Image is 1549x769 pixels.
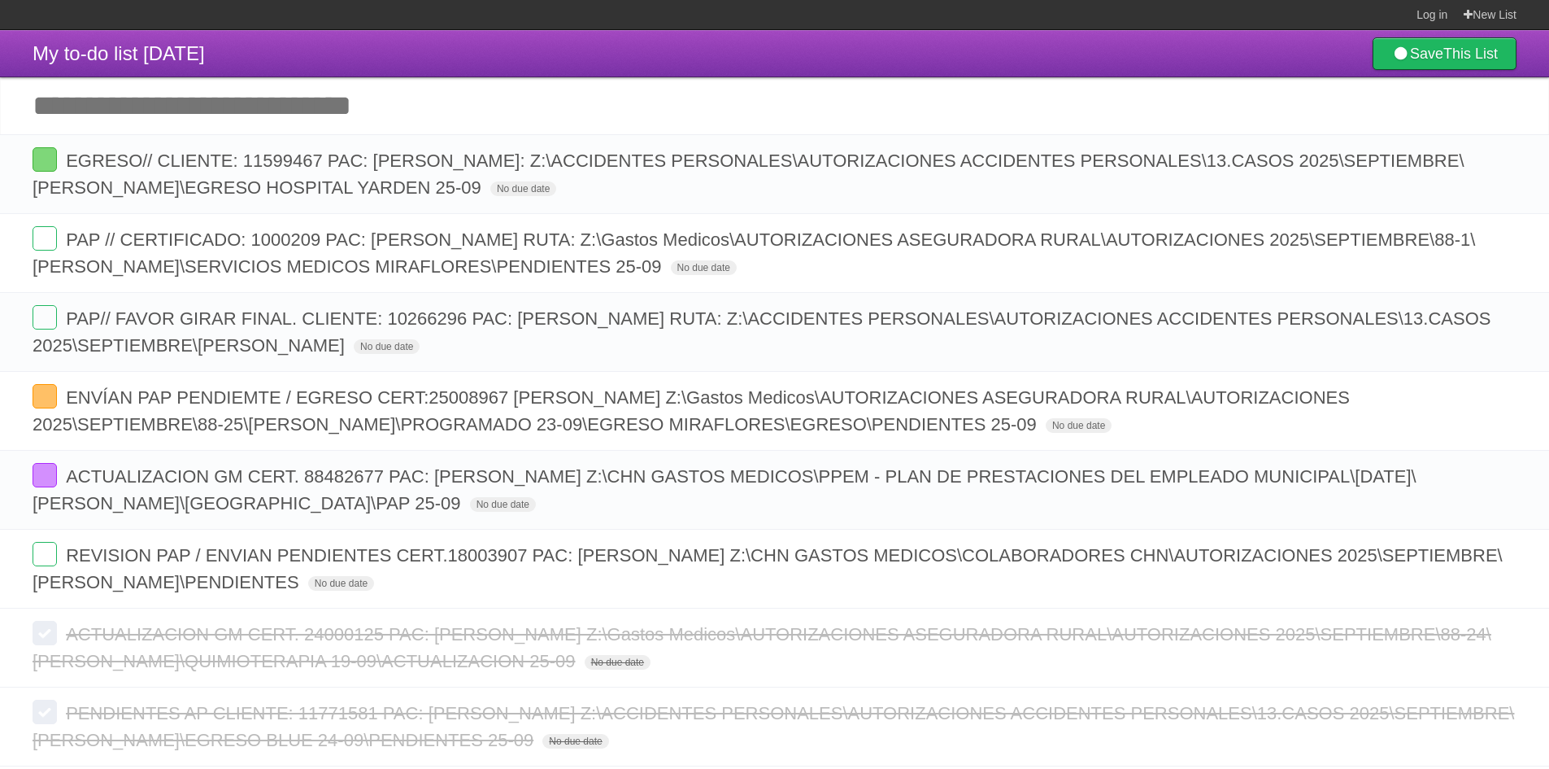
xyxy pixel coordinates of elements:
span: ENVÍAN PAP PENDIEMTE / EGRESO CERT:25008967 [PERSON_NAME] Z:\Gastos Medicos\AUTORIZACIONES ASEGUR... [33,387,1350,435]
span: ACTUALIZACION GM CERT. 24000125 PAC: [PERSON_NAME] Z:\Gastos Medicos\AUTORIZACIONES ASEGURADORA R... [33,624,1491,671]
span: My to-do list [DATE] [33,42,205,64]
label: Done [33,226,57,251]
label: Done [33,384,57,409]
label: Done [33,463,57,487]
span: PAP// FAVOR GIRAR FINAL. CLIENTE: 10266296 PAC: [PERSON_NAME] RUTA: Z:\ACCIDENTES PERSONALES\AUTO... [33,308,1490,356]
span: No due date [585,655,650,670]
label: Done [33,305,57,330]
span: No due date [354,339,420,354]
label: Done [33,700,57,724]
span: No due date [671,260,737,275]
span: EGRESO// CLIENTE: 11599467 PAC: [PERSON_NAME]: Z:\ACCIDENTES PERSONALES\AUTORIZACIONES ACCIDENTES... [33,151,1464,198]
span: No due date [542,734,608,749]
label: Done [33,542,57,566]
span: No due date [490,181,556,196]
span: No due date [308,576,374,591]
b: This List [1443,46,1498,62]
span: PAP // CERTIFICADO: 1000209 PAC: [PERSON_NAME] RUTA: Z:\Gastos Medicos\AUTORIZACIONES ASEGURADORA... [33,229,1475,277]
span: PENDIENTES AP CLIENTE: 11771581 PAC: [PERSON_NAME] Z:\ACCIDENTES PERSONALES\AUTORIZACIONES ACCIDE... [33,703,1514,750]
span: No due date [1046,418,1112,433]
label: Done [33,147,57,172]
span: REVISION PAP / ENVIAN PENDIENTES CERT.18003907 PAC: [PERSON_NAME] Z:\CHN GASTOS MEDICOS\COLABORAD... [33,545,1503,592]
span: ACTUALIZACION GM CERT. 88482677 PAC: [PERSON_NAME] Z:\CHN GASTOS MEDICOS\PPEM - PLAN DE PRESTACIO... [33,466,1416,513]
label: Done [33,621,57,645]
span: No due date [470,497,536,512]
a: SaveThis List [1373,37,1516,70]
